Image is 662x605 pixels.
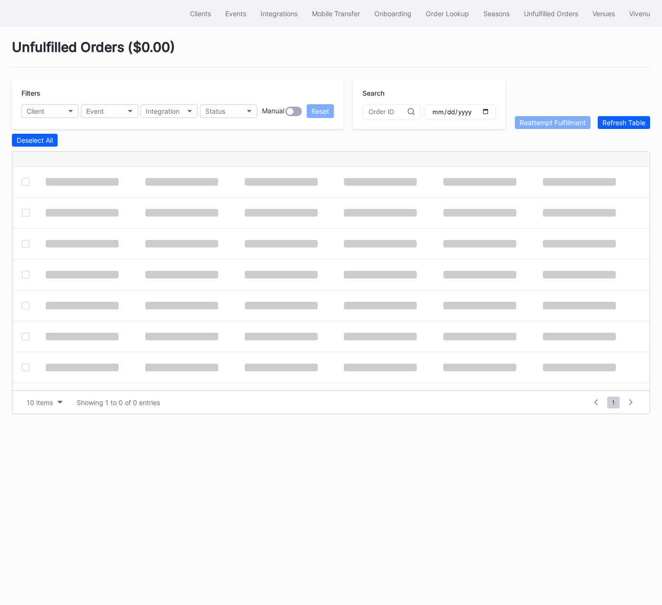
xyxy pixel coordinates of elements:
span: 1 [607,397,620,408]
button: Unfulfilled Orders [517,5,585,22]
div: Status [205,107,225,115]
button: Clients [183,5,218,22]
button: Vivenu [622,5,657,22]
div: Showing 1 to 0 of 0 entries [77,398,160,407]
button: Status [200,104,257,118]
button: Events [218,5,253,22]
button: Reattempt Fulfillment [515,116,591,129]
div: Manual [262,107,284,116]
div: Refresh Table [602,119,645,127]
button: Seasons [476,5,517,22]
div: Vivenu [629,10,650,18]
div: Integrations [261,10,298,18]
div: Venues [592,10,615,18]
div: Deselect All [17,136,53,144]
div: Clients [190,10,211,18]
div: Seasons [483,10,510,18]
button: Reset [307,104,334,118]
div: Events [225,10,246,18]
div: Integration [146,107,180,115]
button: Refresh Table [598,116,650,129]
div: Search [362,89,496,97]
button: Mobile Transfer [305,5,367,22]
div: Event [86,107,104,115]
button: Event [81,104,138,118]
div: Onboarding [374,10,411,18]
div: Filters [21,89,334,97]
div: Client [27,107,44,115]
div: Reset [311,107,329,115]
div: Unfulfilled Orders ( $0.00 ) [12,39,650,68]
div: Unfulfilled Orders [524,10,578,18]
div: 10 items [27,398,53,407]
button: 10 items [22,396,67,409]
button: Client [21,104,79,118]
div: Reattempt Fulfillment [520,119,586,127]
div: Mobile Transfer [312,10,360,18]
button: Integration [140,104,198,118]
input: Order ID [369,108,408,116]
div: Order Lookup [426,10,469,18]
button: Onboarding [367,5,419,22]
button: Deselect All [12,134,58,147]
button: Integrations [253,5,305,22]
button: Venues [585,5,622,22]
button: Order Lookup [419,5,476,22]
